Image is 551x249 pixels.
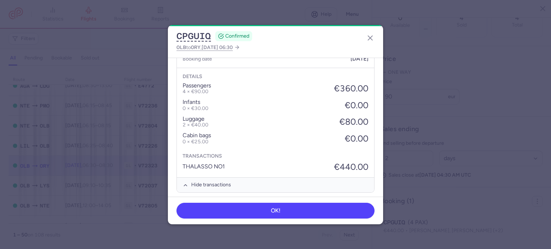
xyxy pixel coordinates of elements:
[183,99,208,105] p: infants
[183,139,211,145] li: 0 × €25.00
[271,207,281,214] span: OK!
[183,89,211,95] p: 4 × €90.00
[183,74,368,80] h4: Details
[183,132,211,139] p: cabin bags
[183,116,208,122] p: luggage
[183,163,225,170] p: THALASSO NO1
[350,56,368,62] span: [DATE]
[191,44,201,50] span: ORY
[345,134,368,144] div: €0.00
[334,83,368,94] div: €360.00
[339,117,368,127] div: €80.00
[183,82,211,89] p: passengers
[183,106,208,111] p: 0 × €30.00
[183,153,368,159] h4: Transactions
[176,43,240,52] a: OLBtoORY,[DATE] 06:30
[183,122,208,128] li: 2 × €40.00
[183,54,212,63] h5: Booking date
[225,33,249,40] span: CONFIRMED
[334,162,368,172] p: €440.00
[176,44,186,50] span: OLB
[176,203,375,219] button: OK!
[202,44,233,51] span: [DATE] 06:30
[345,100,368,110] div: €0.00
[176,43,233,52] span: to ,
[176,31,211,42] button: CPGUIQ
[177,177,374,192] button: Hide transactions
